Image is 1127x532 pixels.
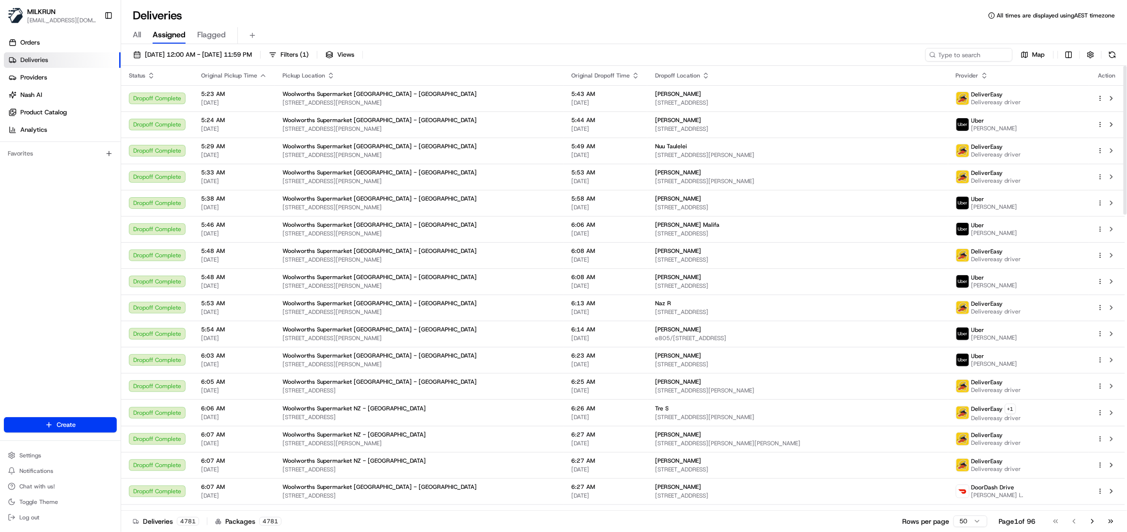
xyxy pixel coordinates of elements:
img: delivereasy_logo.png [956,301,969,314]
span: [STREET_ADDRESS][PERSON_NAME] [655,387,940,394]
span: [DATE] [571,256,640,264]
span: Uber [971,274,985,282]
span: [STREET_ADDRESS][PERSON_NAME][PERSON_NAME] [655,439,940,447]
span: Delivereasy driver [971,386,1021,394]
span: [DATE] [201,282,267,290]
div: Favorites [4,146,117,161]
button: [DATE] 12:00 AM - [DATE] 11:59 PM [129,48,256,62]
span: 6:27 AM [571,457,640,465]
span: Delivereasy driver [971,177,1021,185]
span: 6:23 AM [571,352,640,360]
span: DeliverEasy [971,91,1003,98]
span: [STREET_ADDRESS] [655,360,940,368]
button: Notifications [4,464,117,478]
span: [DATE] [201,466,267,473]
span: Product Catalog [20,108,67,117]
span: Notifications [19,467,53,475]
span: [STREET_ADDRESS][PERSON_NAME] [282,282,556,290]
span: [DATE] [571,125,640,133]
span: Tre S [655,405,669,412]
div: 4781 [177,517,199,526]
span: 6:06 AM [201,405,267,412]
span: Nash AI [20,91,42,99]
span: [DATE] [571,360,640,368]
span: Woolworths Supermarket [GEOGRAPHIC_DATA] - [GEOGRAPHIC_DATA] [282,116,477,124]
img: delivereasy_logo.png [956,144,969,157]
img: uber-new-logo.jpeg [956,328,969,340]
span: Delivereasy driver [971,151,1021,158]
span: Delivereasy driver [971,439,1021,447]
span: [DATE] [571,308,640,316]
input: Type to search [925,48,1013,62]
span: Original Pickup Time [201,72,257,79]
span: 6:07 AM [201,431,267,438]
div: Action [1097,72,1117,79]
span: [DATE] [201,308,267,316]
span: [PERSON_NAME] [655,457,701,465]
span: [STREET_ADDRESS] [655,466,940,473]
span: [PERSON_NAME] [655,273,701,281]
span: [STREET_ADDRESS] [655,492,940,500]
span: Flagged [197,29,226,41]
span: Orders [20,38,40,47]
span: Woolworths Supermarket NZ - [GEOGRAPHIC_DATA] [282,457,426,465]
span: 6:27 AM [571,431,640,438]
span: DeliverEasy [971,143,1003,151]
span: Original Dropoff Time [571,72,630,79]
h1: Deliveries [133,8,182,23]
span: Woolworths Supermarket NZ - [GEOGRAPHIC_DATA] [282,405,426,412]
a: Product Catalog [4,105,121,120]
span: [STREET_ADDRESS] [655,99,940,107]
span: [STREET_ADDRESS][PERSON_NAME] [282,99,556,107]
span: [DATE] [201,177,267,185]
span: [STREET_ADDRESS] [282,492,556,500]
button: Create [4,417,117,433]
span: [PERSON_NAME] [655,378,701,386]
span: [STREET_ADDRESS] [282,413,556,421]
span: [PERSON_NAME] [655,195,701,203]
span: Filters [281,50,309,59]
img: MILKRUN [8,8,23,23]
span: Woolworths Supermarket [GEOGRAPHIC_DATA] - [GEOGRAPHIC_DATA] [282,221,477,229]
span: 6:08 AM [571,273,640,281]
span: [DATE] [571,413,640,421]
span: Woolworths Supermarket [GEOGRAPHIC_DATA] - [GEOGRAPHIC_DATA] [282,142,477,150]
span: [STREET_ADDRESS][PERSON_NAME] [282,334,556,342]
span: Create [57,421,76,429]
span: Woolworths Supermarket [GEOGRAPHIC_DATA] - [GEOGRAPHIC_DATA][PERSON_NAME] [282,509,523,517]
span: [STREET_ADDRESS] [655,230,940,237]
span: 5:53 AM [201,299,267,307]
span: Providers [20,73,47,82]
span: DeliverEasy [971,248,1003,255]
span: 5:58 AM [571,195,640,203]
span: Settings [19,452,41,459]
span: [DATE] [571,282,640,290]
button: MILKRUNMILKRUN[EMAIL_ADDRESS][DOMAIN_NAME] [4,4,100,27]
span: [STREET_ADDRESS][PERSON_NAME] [282,439,556,447]
span: [DATE] [201,99,267,107]
button: Filters(1) [265,48,313,62]
span: [PERSON_NAME] [655,247,701,255]
span: 6:13 AM [571,299,640,307]
span: [PERSON_NAME] [655,90,701,98]
span: [DATE] [571,151,640,159]
img: uber-new-logo.jpeg [956,275,969,288]
a: Deliveries [4,52,121,68]
span: [STREET_ADDRESS][PERSON_NAME] [282,256,556,264]
span: [DATE] [201,256,267,264]
span: Deliveries [20,56,48,64]
span: [STREET_ADDRESS][PERSON_NAME] [655,413,940,421]
span: [DATE] [201,492,267,500]
span: All times are displayed using AEST timezone [997,12,1115,19]
span: Woolworths Supermarket [GEOGRAPHIC_DATA] - [GEOGRAPHIC_DATA] [282,378,477,386]
span: [STREET_ADDRESS] [655,125,940,133]
span: 6:03 AM [201,352,267,360]
span: 5:44 AM [571,116,640,124]
span: [PERSON_NAME] [655,352,701,360]
span: DeliverEasy [971,378,1003,386]
span: Delivereasy driver [971,465,1021,473]
span: [STREET_ADDRESS][PERSON_NAME] [282,177,556,185]
span: [STREET_ADDRESS] [655,308,940,316]
span: DeliverEasy [971,431,1003,439]
span: Woolworths Supermarket [GEOGRAPHIC_DATA] - [GEOGRAPHIC_DATA] [282,352,477,360]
